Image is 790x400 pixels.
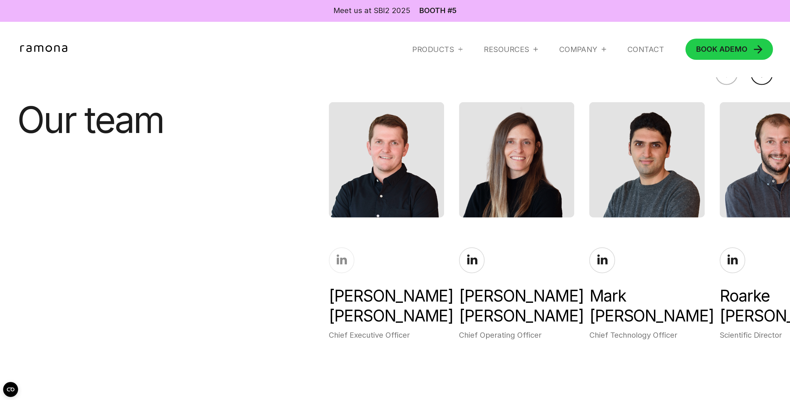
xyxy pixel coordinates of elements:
div: [PERSON_NAME] [329,286,444,326]
div: RESOURCES [484,45,529,54]
h1: Our team [17,102,193,138]
span: BOOK A [696,45,725,54]
div: RESOURCES [484,45,538,54]
div: Company [559,45,606,54]
div: Products [412,45,454,54]
div: Mark [589,286,704,326]
span: [PERSON_NAME] [589,306,704,326]
a: Contact [627,45,664,54]
a: Booth #5 [419,7,456,14]
div: Company [559,45,597,54]
span: [PERSON_NAME] [329,306,444,326]
a: home [17,45,73,53]
a: BOOK ADEMO [685,39,773,60]
div: DEMO [696,45,747,53]
div: Meet us at SBI2 2025 [334,5,410,16]
div: [PERSON_NAME] [459,286,574,326]
div: Products [412,45,462,54]
div: Chief Technology Officer [589,330,704,341]
div: Chief Operating Officer [459,330,574,341]
div: Chief Executive Officer [329,330,444,341]
button: Open CMP widget [3,382,18,397]
span: [PERSON_NAME] [459,306,574,326]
